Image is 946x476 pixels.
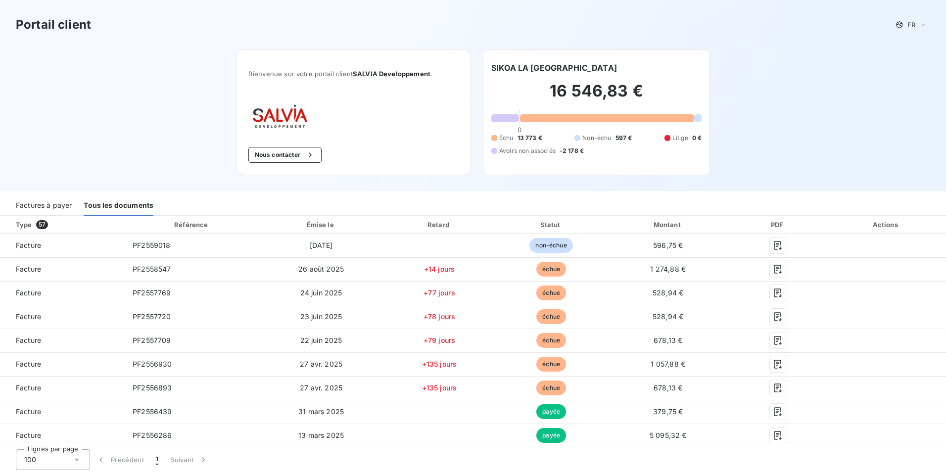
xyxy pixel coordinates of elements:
span: 31 mars 2025 [298,407,344,416]
span: 0 [518,126,521,134]
div: Tous les documents [84,195,153,216]
h3: Portail client [16,16,91,34]
span: 1 [156,455,158,465]
span: échue [536,286,566,300]
span: Facture [8,430,117,440]
span: 379,75 € [653,407,683,416]
span: 100 [24,455,36,465]
span: 597 € [615,134,632,143]
span: Facture [8,312,117,322]
span: PF2557709 [133,336,171,344]
span: +79 jours [424,336,455,344]
span: 5 095,32 € [650,431,687,439]
div: Retard [385,220,494,230]
span: PF2556930 [133,360,172,368]
span: Bienvenue sur votre portail client . [248,70,459,78]
span: échue [536,381,566,395]
span: échue [536,333,566,348]
span: Facture [8,264,117,274]
div: Type [10,220,123,230]
span: [DATE] [310,241,333,249]
span: FR [907,21,915,29]
span: PF2556893 [133,383,172,392]
span: Litige [672,134,688,143]
span: 57 [36,220,48,229]
span: 1 057,88 € [651,360,685,368]
span: 0 € [692,134,702,143]
span: Facture [8,359,117,369]
div: Actions [828,220,944,230]
span: échue [536,309,566,324]
span: 13 mars 2025 [298,431,344,439]
span: Avoirs non associés [499,146,556,155]
span: échue [536,262,566,277]
div: Référence [174,221,208,229]
div: Statut [498,220,604,230]
span: 528,94 € [653,312,683,321]
span: -2 178 € [560,146,584,155]
span: SALVIA Developpement [353,70,430,78]
h6: SIKOA LA [GEOGRAPHIC_DATA] [491,62,617,74]
span: Facture [8,240,117,250]
span: PF2558547 [133,265,171,273]
span: PF2556286 [133,431,172,439]
button: Suivant [164,449,214,470]
span: 23 juin 2025 [300,312,342,321]
span: 22 juin 2025 [300,336,342,344]
span: +78 jours [424,312,455,321]
h2: 16 546,83 € [491,81,702,111]
div: PDF [732,220,825,230]
span: échue [536,357,566,372]
button: Précédent [90,449,150,470]
span: 678,13 € [654,383,682,392]
span: PF2557720 [133,312,171,321]
span: 24 juin 2025 [300,288,342,297]
span: 1 274,88 € [650,265,686,273]
div: Factures à payer [16,195,72,216]
span: +135 jours [422,383,457,392]
span: 678,13 € [654,336,682,344]
span: 27 avr. 2025 [300,360,342,368]
span: PF2559018 [133,241,170,249]
span: 27 avr. 2025 [300,383,342,392]
span: payée [536,404,566,419]
span: Facture [8,407,117,417]
button: 1 [150,449,164,470]
span: 596,75 € [653,241,683,249]
div: Émise le [262,220,381,230]
span: +77 jours [424,288,455,297]
span: PF2557769 [133,288,171,297]
span: 13 773 € [518,134,542,143]
span: 528,94 € [653,288,683,297]
img: Company logo [248,101,312,131]
span: PF2556439 [133,407,172,416]
div: Montant [609,220,728,230]
span: Facture [8,383,117,393]
span: Facture [8,288,117,298]
span: payée [536,428,566,443]
span: Échu [499,134,514,143]
span: +135 jours [422,360,457,368]
span: Facture [8,335,117,345]
span: Non-échu [582,134,611,143]
button: Nous contacter [248,147,322,163]
span: 26 août 2025 [298,265,344,273]
span: +14 jours [424,265,455,273]
span: non-échue [529,238,572,253]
